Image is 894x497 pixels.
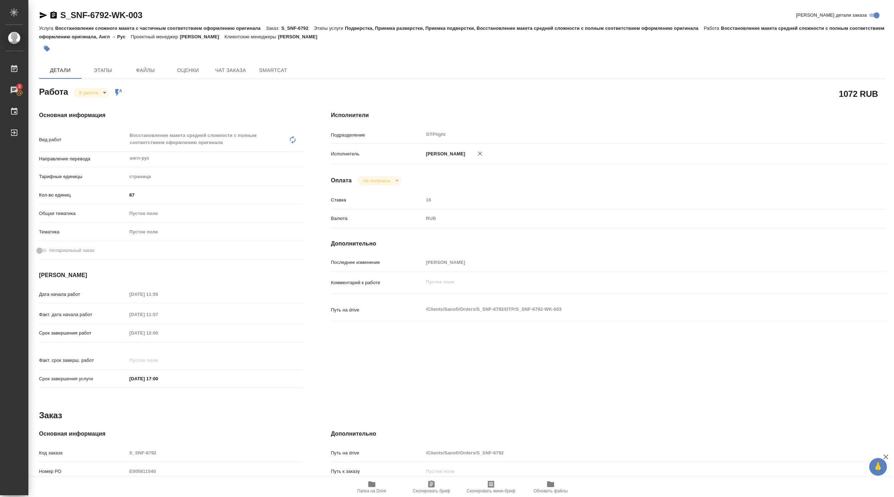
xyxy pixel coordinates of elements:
span: Нотариальный заказ [49,247,94,254]
p: Тематика [39,228,127,236]
span: [PERSON_NAME] детали заказа [796,12,867,19]
input: Пустое поле [424,448,840,458]
span: 🙏 [872,459,884,474]
p: Срок завершения услуги [39,375,127,382]
p: Услуга [39,26,55,31]
p: [PERSON_NAME] [424,150,465,158]
h4: Основная информация [39,111,303,120]
input: Пустое поле [127,328,189,338]
button: Добавить тэг [39,41,55,56]
p: Комментарий к работе [331,279,424,286]
span: Чат заказа [214,66,248,75]
p: Подверстка, Приемка разверстки, Приемка подверстки, Восстановление макета средней сложности с пол... [345,26,703,31]
p: Этапы услуги [314,26,345,31]
h4: Дополнительно [331,239,886,248]
p: Восстановление сложного макета с частичным соответствием оформлению оригинала [55,26,266,31]
span: Скопировать мини-бриф [467,488,515,493]
input: ✎ Введи что-нибудь [127,190,303,200]
p: Кол-во единиц [39,192,127,199]
div: В работе [73,88,109,98]
input: ✎ Введи что-нибудь [127,374,189,384]
input: Пустое поле [424,257,840,267]
input: Пустое поле [424,466,840,476]
button: Не оплачена [361,178,392,184]
input: Пустое поле [127,355,189,365]
input: Пустое поле [127,289,189,299]
span: Файлы [128,66,162,75]
p: Последнее изменение [331,259,424,266]
div: Пустое поле [129,210,294,217]
p: Клиентские менеджеры [225,34,278,39]
p: Путь к заказу [331,468,424,475]
span: Обновить файлы [534,488,568,493]
p: Исполнитель [331,150,424,158]
p: Заказ: [266,26,281,31]
h4: Оплата [331,176,352,185]
p: Валюта [331,215,424,222]
span: Скопировать бриф [413,488,450,493]
p: Факт. срок заверш. работ [39,357,127,364]
button: Скопировать мини-бриф [461,477,521,497]
a: S_SNF-6792-WK-003 [60,10,142,20]
h4: Основная информация [39,430,303,438]
button: Удалить исполнителя [472,146,488,161]
button: 🙏 [869,458,887,476]
button: Папка на Drive [342,477,402,497]
button: Обновить файлы [521,477,580,497]
h2: Работа [39,85,68,98]
p: Направление перевода [39,155,127,162]
p: Путь на drive [331,449,424,457]
input: Пустое поле [127,309,189,320]
p: Тарифные единицы [39,173,127,180]
p: Ставка [331,197,424,204]
p: Факт. дата начала работ [39,311,127,318]
h4: Исполнители [331,111,886,120]
input: Пустое поле [424,195,840,205]
h2: 1072 RUB [839,88,878,100]
button: Скопировать ссылку [49,11,58,20]
p: Вид работ [39,136,127,143]
div: Пустое поле [127,208,303,220]
p: Подразделение [331,132,424,139]
p: Работа [704,26,721,31]
p: Путь на drive [331,307,424,314]
p: [PERSON_NAME] [278,34,323,39]
p: Код заказа [39,449,127,457]
p: Общая тематика [39,210,127,217]
a: 3 [2,81,27,99]
div: В работе [357,176,401,186]
p: [PERSON_NAME] [180,34,225,39]
textarea: /Clients/Sanofi/Orders/S_SNF-6792/DTP/S_SNF-6792-WK-003 [424,303,840,315]
p: Дата начала работ [39,291,127,298]
p: S_SNF-6792 [281,26,314,31]
span: SmartCat [256,66,290,75]
div: Пустое поле [129,228,294,236]
span: Папка на Drive [357,488,386,493]
button: Скопировать ссылку для ЯМессенджера [39,11,48,20]
h4: Дополнительно [331,430,886,438]
input: Пустое поле [127,448,303,458]
span: 3 [14,83,25,90]
span: Этапы [86,66,120,75]
div: страница [127,171,303,183]
p: Проектный менеджер [131,34,180,39]
div: RUB [424,212,840,225]
span: Детали [43,66,77,75]
button: Скопировать бриф [402,477,461,497]
h2: Заказ [39,410,62,421]
h4: [PERSON_NAME] [39,271,303,280]
p: Срок завершения работ [39,330,127,337]
span: Оценки [171,66,205,75]
input: Пустое поле [127,466,303,476]
p: Номер РО [39,468,127,475]
button: В работе [77,90,100,96]
div: Пустое поле [127,226,303,238]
